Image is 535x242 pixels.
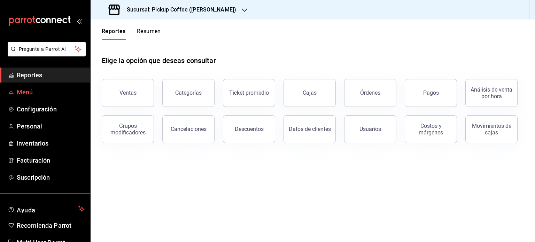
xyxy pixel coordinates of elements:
[106,123,149,136] div: Grupos modificadores
[175,89,202,96] div: Categorías
[137,28,161,40] button: Resumen
[17,70,85,80] span: Reportes
[162,79,215,107] button: Categorías
[102,28,161,40] div: navigation tabs
[223,79,275,107] button: Ticket promedio
[119,89,137,96] div: Ventas
[171,126,207,132] div: Cancelaciones
[121,6,236,14] h3: Sucursal: Pickup Coffee ([PERSON_NAME])
[405,115,457,143] button: Costos y márgenes
[235,126,264,132] div: Descuentos
[229,89,269,96] div: Ticket promedio
[303,89,317,96] div: Cajas
[360,89,380,96] div: Órdenes
[409,123,452,136] div: Costos y márgenes
[17,139,85,148] span: Inventarios
[223,115,275,143] button: Descuentos
[344,79,396,107] button: Órdenes
[102,28,126,40] button: Reportes
[17,173,85,182] span: Suscripción
[102,115,154,143] button: Grupos modificadores
[405,79,457,107] button: Pagos
[17,156,85,165] span: Facturación
[423,89,439,96] div: Pagos
[289,126,331,132] div: Datos de clientes
[17,87,85,97] span: Menú
[344,115,396,143] button: Usuarios
[5,50,86,58] a: Pregunta a Parrot AI
[284,115,336,143] button: Datos de clientes
[19,46,75,53] span: Pregunta a Parrot AI
[17,221,85,230] span: Recomienda Parrot
[162,115,215,143] button: Cancelaciones
[470,123,513,136] div: Movimientos de cajas
[102,55,216,66] h1: Elige la opción que deseas consultar
[102,79,154,107] button: Ventas
[470,86,513,100] div: Análisis de venta por hora
[17,104,85,114] span: Configuración
[77,18,82,24] button: open_drawer_menu
[465,115,518,143] button: Movimientos de cajas
[17,205,76,213] span: Ayuda
[359,126,381,132] div: Usuarios
[465,79,518,107] button: Análisis de venta por hora
[17,122,85,131] span: Personal
[8,42,86,56] button: Pregunta a Parrot AI
[284,79,336,107] button: Cajas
